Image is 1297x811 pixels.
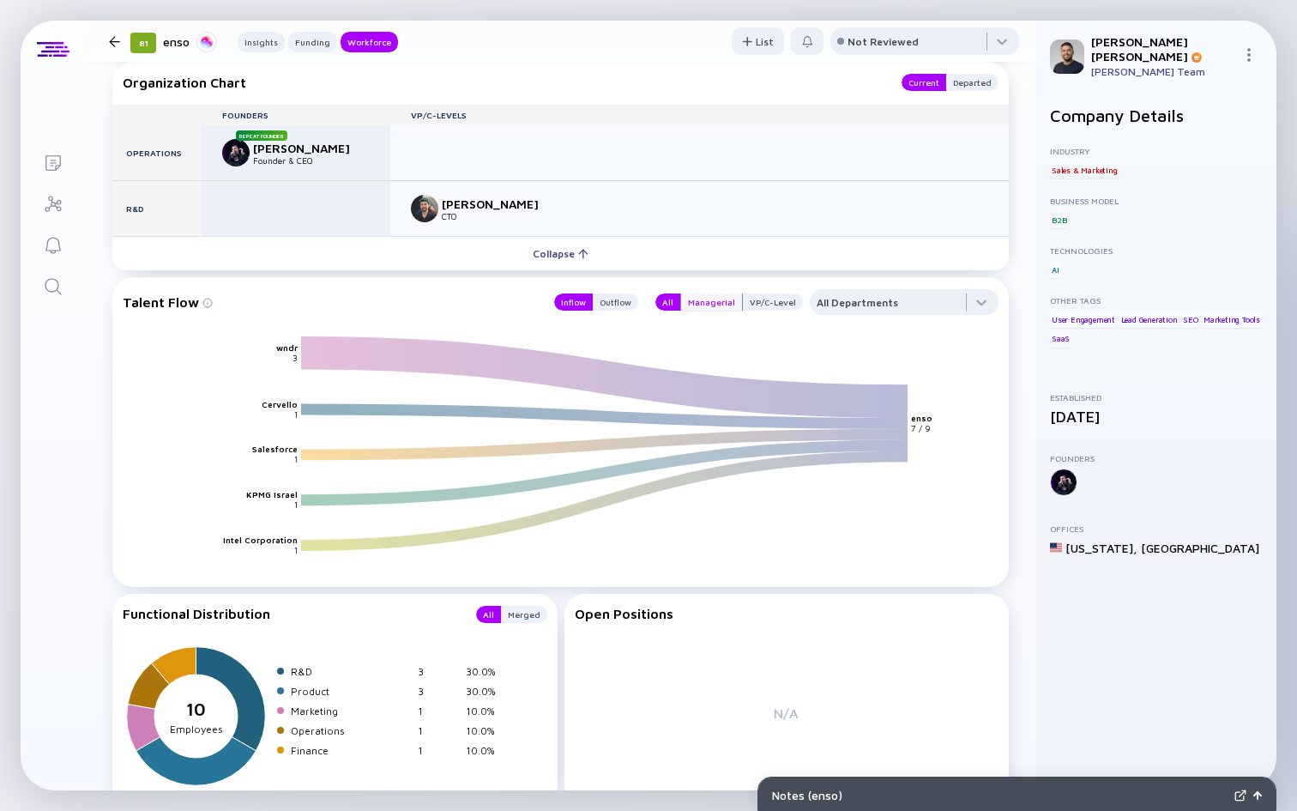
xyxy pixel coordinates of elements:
div: Founders [202,110,390,120]
text: wndr [276,342,298,353]
div: enso [163,31,217,52]
div: Managerial [681,294,742,311]
div: 10.0% [466,705,507,717]
button: Departed [946,74,998,91]
div: Workforce [341,33,398,51]
img: Open Notes [1253,791,1262,800]
div: Finance [291,744,411,757]
img: Mickey Haslavsky picture [222,139,250,166]
button: Funding [288,32,337,52]
button: Inflow [554,294,593,311]
div: R&D [291,665,411,678]
div: Repeat Founder [236,130,287,141]
text: Intel Corporation [223,535,298,545]
text: enso [911,413,932,423]
div: [PERSON_NAME] [442,197,555,211]
div: 1 [418,724,459,737]
button: Outflow [593,294,638,311]
button: All [655,294,680,311]
div: 1 [418,744,459,757]
div: Technologies [1050,245,1263,256]
text: Cervello [262,399,298,409]
tspan: 10 [186,699,206,720]
button: Managerial [680,294,743,311]
text: Salesforce [252,445,298,455]
div: Organization Chart [123,74,884,91]
a: Search [21,264,85,306]
img: Ronen Pinhasov picture [411,195,438,222]
div: [DATE] [1050,408,1263,426]
div: Insights [238,33,285,51]
div: Industry [1050,146,1263,156]
div: Not Reviewed [848,35,919,48]
button: Insights [238,32,285,52]
div: Other Tags [1050,295,1263,306]
button: List [732,27,784,55]
text: KPMG Israel [246,489,298,499]
tspan: Employees [170,723,223,735]
text: 1 [294,455,298,465]
img: Expand Notes [1234,790,1246,802]
button: Merged [501,606,547,623]
div: 30.0% [466,665,507,678]
div: Product [291,685,411,698]
div: SEO [1181,311,1199,328]
div: Marketing Tools [1202,311,1262,328]
div: List [732,28,784,55]
div: Established [1050,392,1263,402]
div: Notes ( enso ) [772,788,1228,802]
div: [US_STATE] , [1065,541,1137,555]
div: 81 [130,33,156,53]
button: All [476,606,501,623]
div: N/A [575,635,999,791]
text: 7 / 9 [911,423,931,433]
div: [PERSON_NAME] [PERSON_NAME] [1091,34,1235,64]
button: VP/C-Level [743,294,803,311]
button: Current [902,74,946,91]
text: 3 [293,353,298,363]
div: Business Model [1050,196,1263,206]
div: [PERSON_NAME] [253,141,366,155]
div: Talent Flow [123,289,537,315]
button: Workforce [341,32,398,52]
div: Open Positions [575,606,999,621]
img: United States Flag [1050,542,1062,554]
div: VP/C-Levels [390,110,1009,120]
div: Offices [1050,524,1263,534]
div: Funding [288,33,337,51]
div: Operations [112,125,202,180]
div: Operations [291,724,411,737]
div: Functional Distribution [123,606,459,623]
div: Founder & CEO [253,155,366,166]
div: Marketing [291,705,411,717]
div: [GEOGRAPHIC_DATA] [1141,541,1259,555]
div: [PERSON_NAME] Team [1091,65,1235,78]
h2: Company Details [1050,106,1263,125]
img: Omer Profile Picture [1050,39,1084,74]
div: AI [1050,261,1061,278]
div: User Engagement [1050,311,1117,328]
div: 1 [418,705,459,717]
div: CTO [442,211,555,221]
a: Investor Map [21,182,85,223]
div: Founders [1050,453,1263,463]
div: B2B [1050,211,1068,228]
div: 3 [418,665,459,678]
text: 1 [294,409,298,420]
div: 10.0% [466,744,507,757]
button: Collapse [112,236,1009,270]
div: Sales & Marketing [1050,161,1119,179]
text: 1 [294,499,298,510]
div: SaaS [1050,330,1071,348]
div: 10.0% [466,724,507,737]
div: Collapse [522,240,599,267]
a: Lists [21,141,85,182]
